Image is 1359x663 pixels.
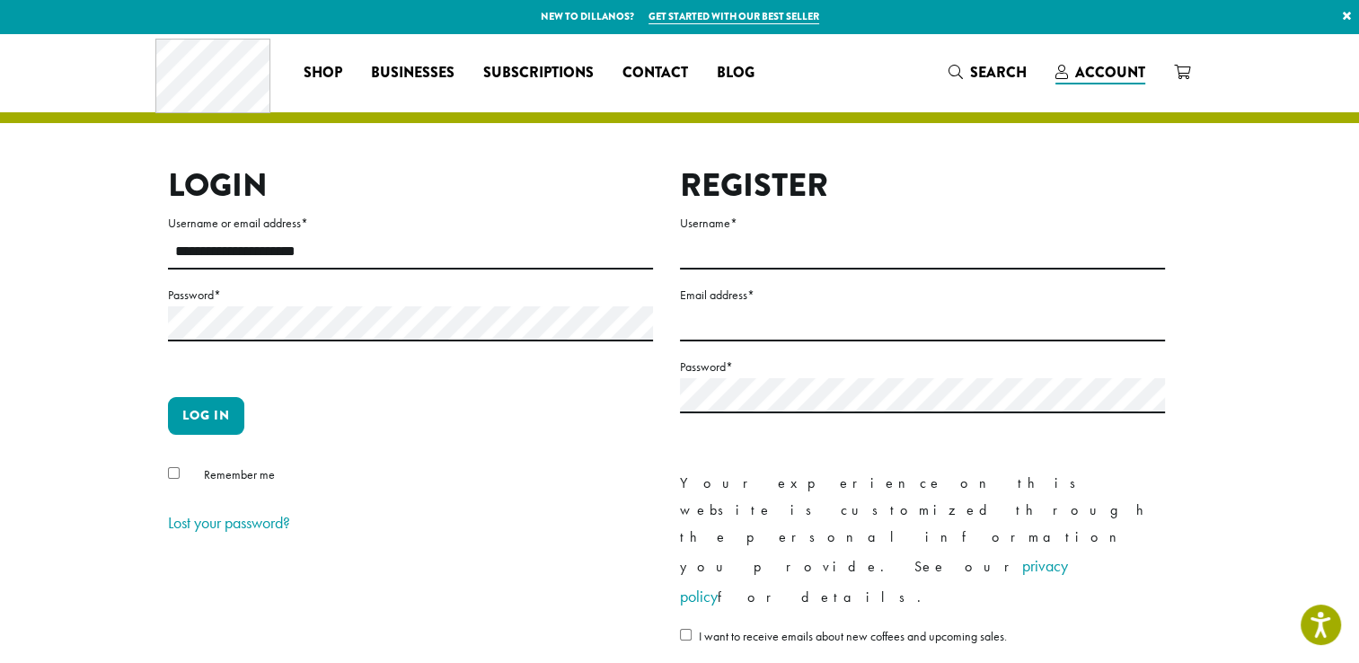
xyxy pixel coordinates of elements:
span: Businesses [371,62,454,84]
span: Remember me [204,466,275,482]
span: Contact [622,62,688,84]
a: privacy policy [680,555,1068,606]
a: Shop [289,58,357,87]
h2: Register [680,166,1165,205]
label: Password [680,356,1165,378]
label: Username or email address [168,212,653,234]
a: Get started with our best seller [649,9,819,24]
span: Account [1075,62,1145,83]
button: Log in [168,397,244,435]
label: Email address [680,284,1165,306]
label: Username [680,212,1165,234]
span: I want to receive emails about new coffees and upcoming sales. [699,628,1007,644]
span: Blog [717,62,755,84]
p: Your experience on this website is customized through the personal information you provide. See o... [680,470,1165,612]
span: Search [970,62,1027,83]
h2: Login [168,166,653,205]
span: Subscriptions [483,62,594,84]
span: Shop [304,62,342,84]
a: Lost your password? [168,512,290,533]
label: Password [168,284,653,306]
input: I want to receive emails about new coffees and upcoming sales. [680,629,692,641]
a: Search [934,57,1041,87]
